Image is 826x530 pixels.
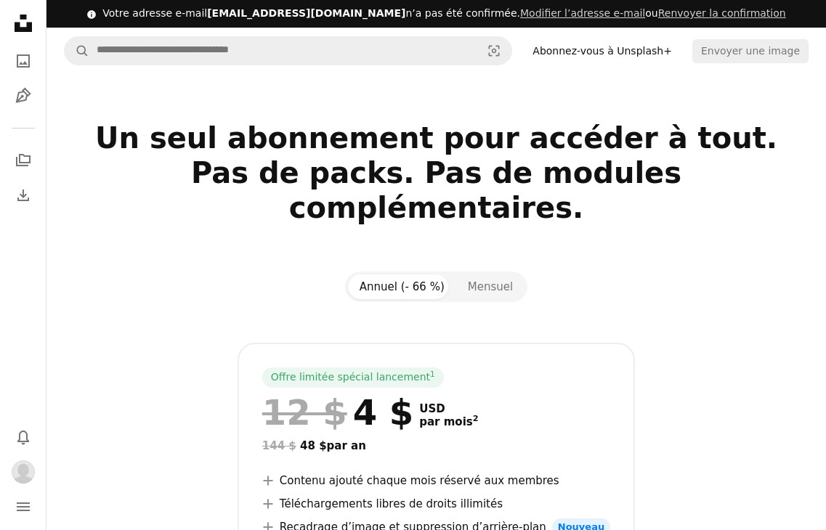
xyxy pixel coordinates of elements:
[419,402,478,415] span: USD
[692,39,809,62] button: Envoyer une image
[9,492,38,521] button: Menu
[658,7,786,21] button: Renvoyer la confirmation
[65,37,89,65] button: Rechercher sur Unsplash
[430,370,435,378] sup: 1
[262,472,610,489] li: Contenu ajouté chaque mois réservé aux membres
[64,36,512,65] form: Rechercher des visuels sur tout le site
[64,121,809,260] h2: Un seul abonnement pour accéder à tout. Pas de packs. Pas de modules complémentaires.
[9,146,38,175] a: Collections
[102,7,785,21] div: Votre adresse e-mail n’a pas été confirmée.
[262,439,296,452] span: 144 $
[477,37,511,65] button: Recherche de visuels
[473,414,479,423] sup: 2
[9,81,38,110] a: Illustrations
[262,394,413,431] div: 4 $
[9,46,38,76] a: Photos
[524,39,681,62] a: Abonnez-vous à Unsplash+
[262,367,444,388] div: Offre limitée spécial lancement
[262,437,610,454] div: 48 $ par an
[456,274,525,299] button: Mensuel
[427,370,438,385] a: 1
[520,7,786,19] span: ou
[262,495,610,513] li: Téléchargements libres de droits illimités
[419,415,478,428] span: par mois
[9,181,38,210] a: Historique de téléchargement
[207,7,405,19] span: [EMAIL_ADDRESS][DOMAIN_NAME]
[9,9,38,41] a: Accueil — Unsplash
[470,415,482,428] a: 2
[9,423,38,452] button: Notifications
[348,274,456,299] button: Annuel (- 66 %)
[262,394,347,431] span: 12 $
[9,457,38,486] button: Profil
[12,460,35,484] img: Avatar de l’utilisateur 99ok1 space
[520,7,645,19] a: Modifier l’adresse e-mail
